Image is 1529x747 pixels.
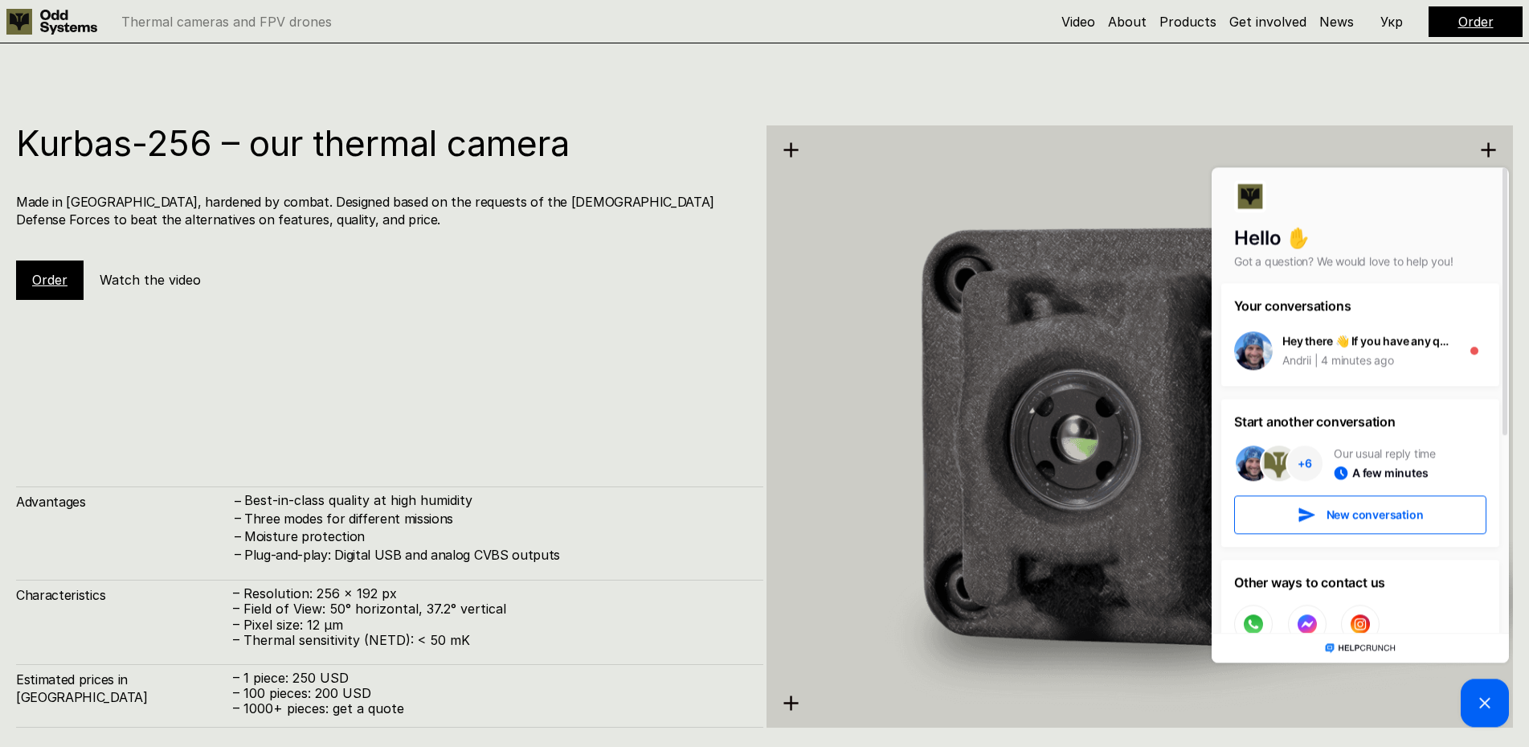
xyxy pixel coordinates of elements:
a: Order [1458,14,1494,30]
h4: – [235,527,241,544]
a: Video [1061,14,1095,30]
p: Укр [1380,15,1403,28]
h4: – [235,545,241,563]
h4: Three modes for different missions [244,510,747,527]
h4: Made in [GEOGRAPHIC_DATA], hardened by combat. Designed based on the requests of the [DEMOGRAPHIC... [16,193,747,229]
p: Thermal cameras and FPV drones [121,15,332,28]
h4: – [235,492,241,510]
p: – 100 pieces: 200 USD [233,686,747,701]
h4: Advantages [16,493,233,511]
a: News [1319,14,1354,30]
h5: Watch the video [100,271,201,289]
h1: Kurbas-256 – our thermal camera [16,125,747,161]
h4: Estimated prices in [GEOGRAPHIC_DATA] [16,671,233,707]
p: Best-in-class quality at high humidity [244,493,747,508]
p: – 1000+ pieces: get a quote [233,701,747,716]
p: – Pixel size: 12 µm [233,618,747,633]
h4: Moisture protection [244,527,747,545]
a: About [1108,14,1147,30]
a: Get involved [1229,14,1306,30]
p: – Resolution: 256 x 192 px [233,586,747,601]
p: – Field of View: 50° horizontal, 37.2° vertical [233,601,747,617]
h4: Plug-and-play: Digital USB and analog CVBS outputs [244,546,747,564]
h4: Characteristics [16,586,233,604]
iframe: HelpCrunch [1208,163,1513,731]
h4: – [235,509,241,527]
a: Order [32,272,67,288]
p: – Thermal sensitivity (NETD): < 50 mK [233,633,747,648]
a: Products [1159,14,1216,30]
p: – 1 piece: 250 USD [233,671,747,686]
